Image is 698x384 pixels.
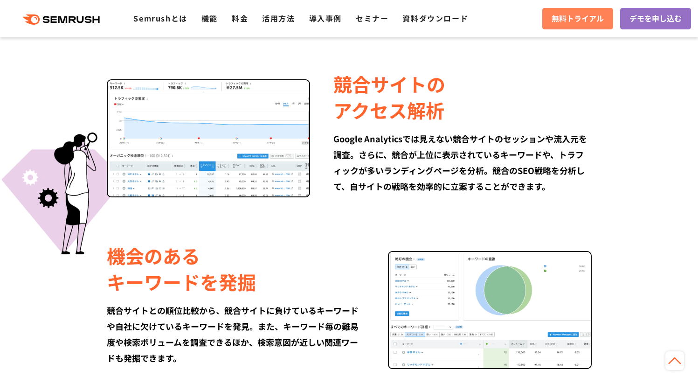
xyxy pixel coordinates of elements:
[356,13,388,24] a: セミナー
[542,8,613,29] a: 無料トライアル
[107,302,365,366] div: 競合サイトとの順位比較から、競合サイトに負けているキーワードや自社に欠けているキーワードを発見。また、キーワード毎の難易度や検索ボリュームを調査できるほか、検索意図が近しい関連ワードも発掘できます。
[552,13,604,25] span: 無料トライアル
[262,13,295,24] a: 活用方法
[629,13,682,25] span: デモを申し込む
[333,131,591,194] div: Google Analyticsでは見えない競合サイトのセッションや流入元を調査。さらに、競合が上位に表示されているキーワードや、トラフィックが多いランディングページを分析。競合のSEO戦略を分...
[402,13,468,24] a: 資料ダウンロード
[232,13,248,24] a: 料金
[309,13,342,24] a: 導入事例
[333,71,591,123] div: 競合サイトの アクセス解析
[201,13,218,24] a: 機能
[107,243,365,295] div: 機会のある キーワードを発掘
[620,8,691,29] a: デモを申し込む
[615,348,688,374] iframe: Help widget launcher
[133,13,187,24] a: Semrushとは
